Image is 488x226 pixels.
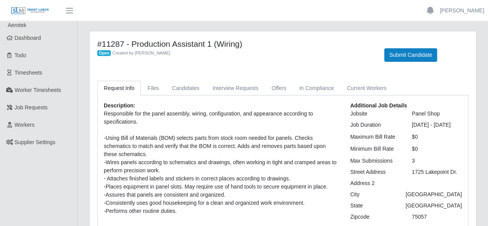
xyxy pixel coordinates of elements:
[15,70,42,76] span: Timesheets
[344,157,406,165] div: Max Submissions
[15,122,35,128] span: Workers
[400,202,468,210] div: [GEOGRAPHIC_DATA]
[8,22,26,28] span: Aerotek
[104,175,339,183] div: - Attaches finished labels and stickers in correct places according to drawings.
[15,52,26,58] span: Todo
[400,190,468,199] div: [GEOGRAPHIC_DATA]
[104,183,339,191] div: -Places equipment in panel slots. May require use of hand tools to secure equipment in place.
[15,87,61,93] span: Worker Timesheets
[97,50,111,56] span: Open
[340,81,393,96] a: Current Workers
[344,190,400,199] div: City
[406,121,468,129] div: [DATE] - [DATE]
[344,145,406,153] div: Minimum Bill Rate
[350,102,407,109] b: Additional Job Details
[97,81,141,96] a: Request Info
[104,158,339,175] div: -Wires panels according to schematics and drawings, often working in tight and cramped areas to p...
[344,110,406,118] div: Jobsite
[344,121,406,129] div: Job Duration
[406,168,468,176] div: 1725 Lakepoint Dr.
[293,81,341,96] a: In Compliance
[440,7,484,15] a: [PERSON_NAME]
[112,51,170,55] span: Created by [PERSON_NAME]
[206,81,265,96] a: Interview Requests
[15,139,56,145] span: Supplier Settings
[344,133,406,141] div: Maximum Bill Rate
[104,134,339,158] div: -Using Bill of Materials (BOM) selects parts from stock room needed for panels. Checks schematics...
[104,191,339,199] div: -Assures that panels are consistent and organized.
[344,202,400,210] div: State
[344,179,406,187] div: Address 2
[344,168,406,176] div: Street Address
[384,48,437,62] button: Submit Candidate
[104,110,339,126] div: Responsible for the panel assembly, wiring, configuration, and appearance according to specificat...
[141,81,165,96] a: Files
[265,81,293,96] a: Offers
[15,35,41,41] span: Dashboard
[15,104,48,110] span: Job Requests
[104,199,339,207] div: -Consistently uses good housekeeping for a clean and organized work environment.
[104,207,339,215] div: -Performs other routine duties.
[406,133,468,141] div: $0
[104,102,135,109] b: Description:
[406,213,468,221] div: 75057
[97,39,373,49] h4: #11287 - Production Assistant 1 (Wiring)
[11,7,49,15] img: SLM Logo
[165,81,206,96] a: Candidates
[406,110,468,118] div: Panel Shop
[344,213,406,221] div: Zipcode
[406,157,468,165] div: 3
[406,145,468,153] div: $0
